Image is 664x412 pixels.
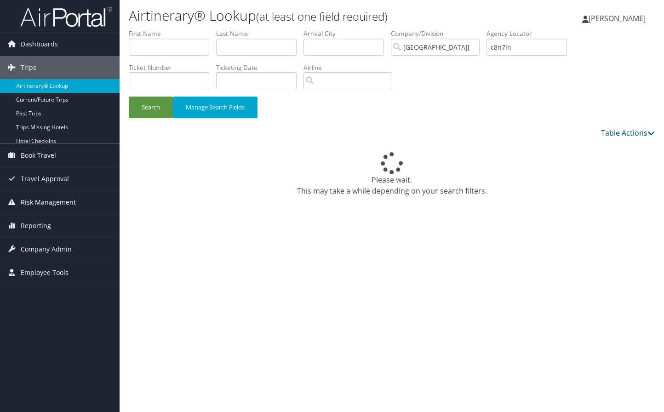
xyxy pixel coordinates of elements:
label: Ticket Number [129,63,216,72]
label: Airline [303,63,399,72]
span: Risk Management [21,191,76,214]
label: Arrival City [303,29,391,38]
span: Book Travel [21,144,56,167]
span: Travel Approval [21,167,69,190]
a: Table Actions [601,128,655,138]
a: [PERSON_NAME] [582,5,655,32]
label: First Name [129,29,216,38]
span: Dashboards [21,33,58,56]
label: Company/Division [391,29,487,38]
span: Company Admin [21,238,72,261]
label: Ticketing Date [216,63,303,72]
span: Trips [21,56,36,79]
small: (at least one field required) [256,9,388,24]
h1: Airtinerary® Lookup [129,6,480,25]
label: Agency Locator [487,29,574,38]
button: Search [129,97,173,118]
label: Last Name [216,29,303,38]
span: [PERSON_NAME] [589,13,646,23]
span: Employee Tools [21,261,69,284]
span: Reporting [21,214,51,237]
img: airportal-logo.png [20,6,112,28]
button: Manage Search Fields [173,97,258,118]
div: Please wait. This may take a while depending on your search filters. [129,152,655,196]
